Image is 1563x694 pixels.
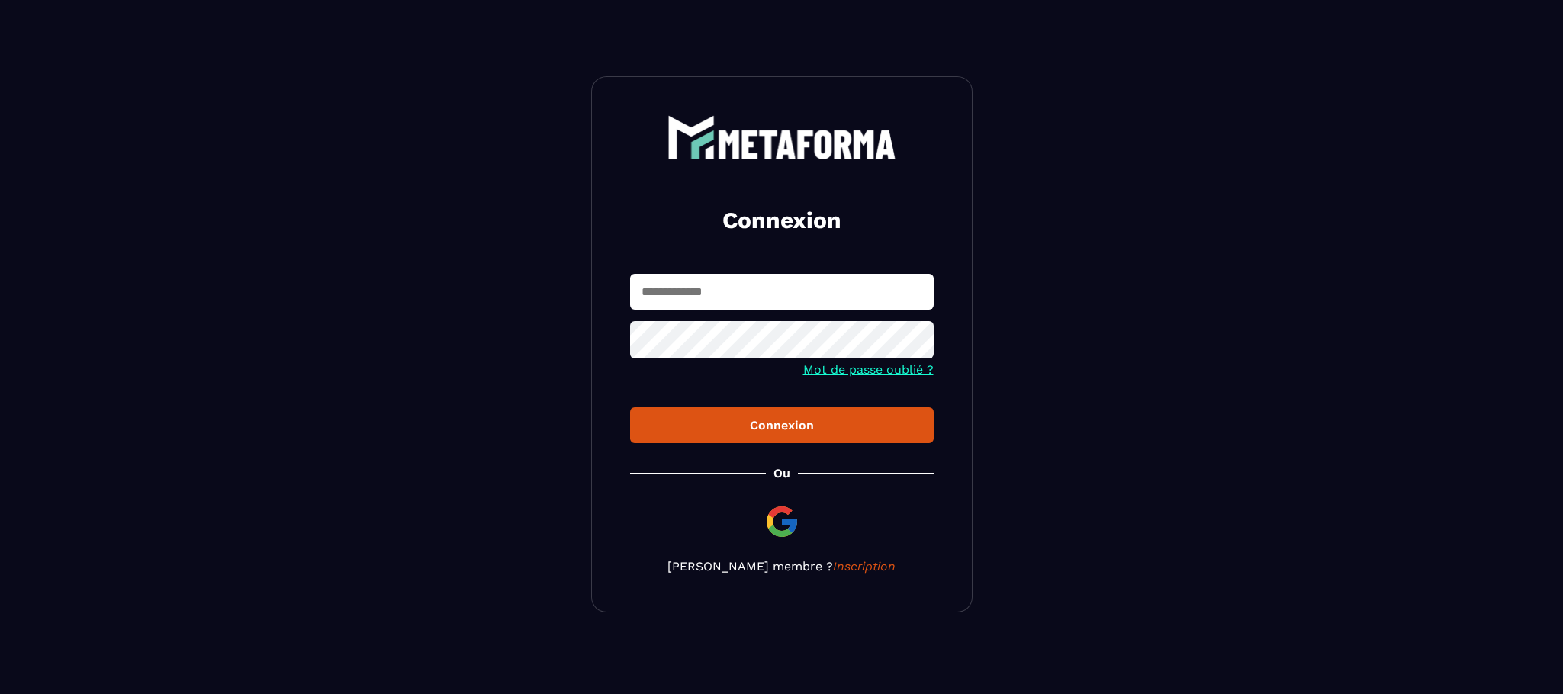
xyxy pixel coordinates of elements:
h2: Connexion [648,205,915,236]
img: google [764,503,800,540]
a: Inscription [833,559,896,574]
p: Ou [773,466,790,480]
a: logo [630,115,934,159]
div: Connexion [642,418,921,432]
img: logo [667,115,896,159]
button: Connexion [630,407,934,443]
p: [PERSON_NAME] membre ? [630,559,934,574]
a: Mot de passe oublié ? [803,362,934,377]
